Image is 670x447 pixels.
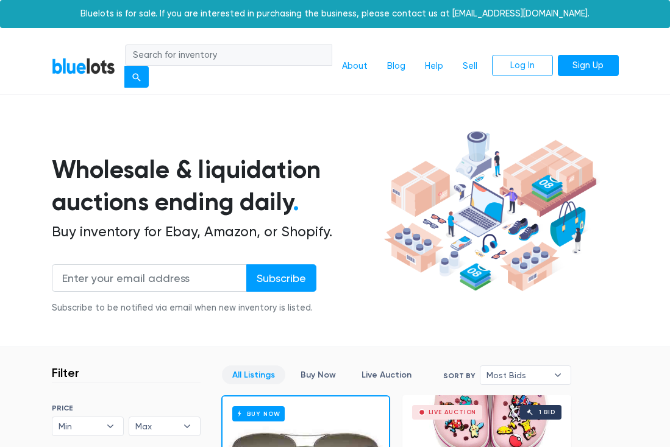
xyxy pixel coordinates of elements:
input: Subscribe [246,264,316,292]
a: Blog [377,55,415,78]
h3: Filter [52,365,79,380]
div: 1 bid [539,409,555,415]
h2: Buy inventory for Ebay, Amazon, or Shopify. [52,224,380,241]
h6: Buy Now [232,406,285,421]
a: Sell [453,55,487,78]
span: Max [135,417,177,435]
input: Search for inventory [125,44,332,66]
span: . [293,187,299,217]
div: Subscribe to be notified via email when new inventory is listed. [52,301,316,315]
a: All Listings [222,365,285,384]
a: Help [415,55,453,78]
a: Live Auction [351,365,422,384]
span: Min [59,417,100,435]
label: Sort By [443,370,475,381]
img: hero-ee84e7d0318cb26816c560f6b4441b76977f77a177738b4e94f68c95b2b83dbb.png [380,127,601,295]
div: Live Auction [429,409,477,415]
a: About [332,55,377,78]
h1: Wholesale & liquidation auctions ending daily [52,153,380,218]
a: Buy Now [290,365,346,384]
a: Log In [492,55,553,77]
a: Sign Up [558,55,619,77]
a: BlueLots [52,57,115,75]
b: ▾ [174,417,200,435]
b: ▾ [98,417,123,435]
input: Enter your email address [52,264,247,292]
h6: PRICE [52,404,201,412]
b: ▾ [545,366,571,384]
span: Most Bids [486,366,547,384]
